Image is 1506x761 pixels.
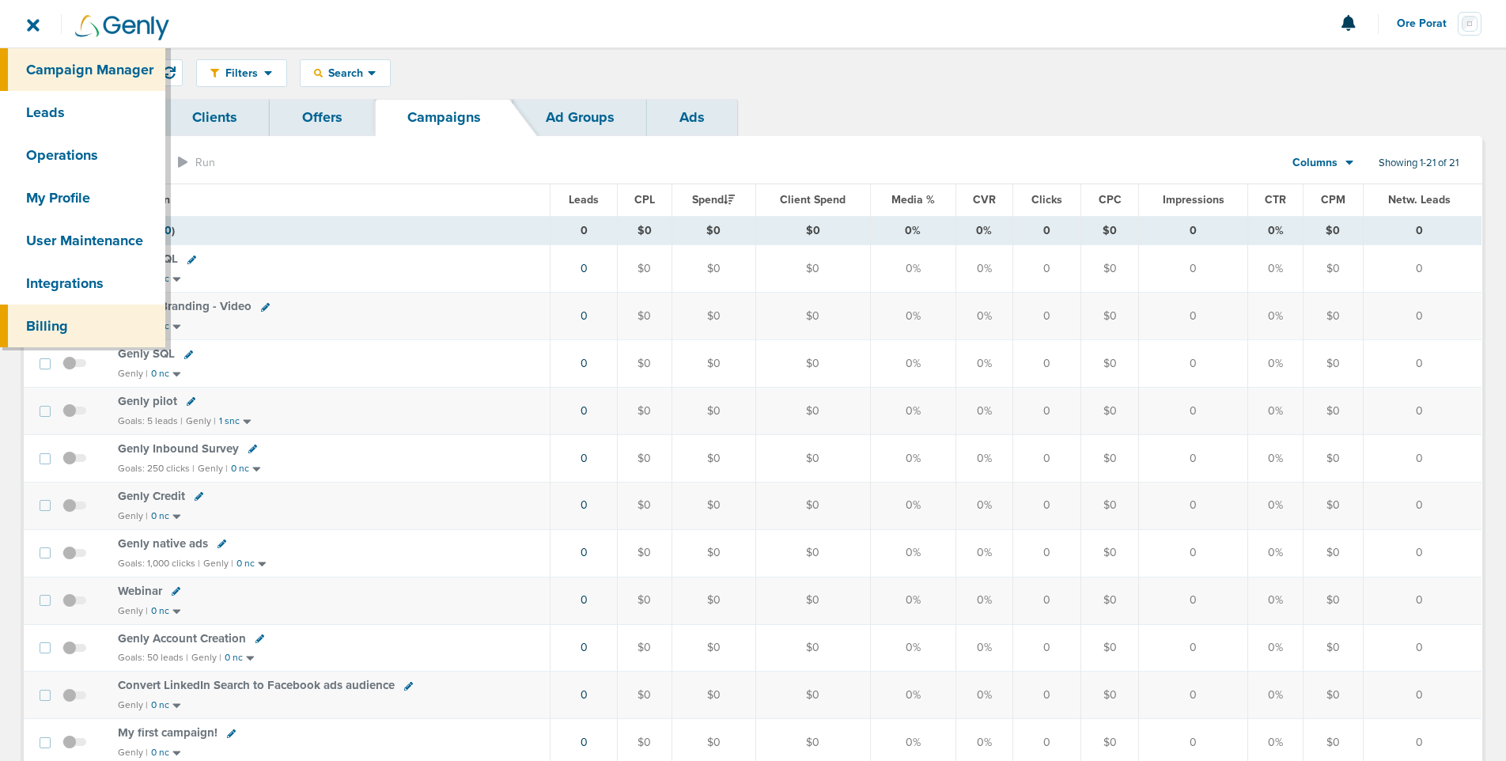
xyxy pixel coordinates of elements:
[75,15,169,40] img: Genly
[1138,216,1248,245] td: 0
[118,725,218,740] span: My first campaign!
[672,624,755,672] td: $0
[118,699,148,710] small: Genly |
[1304,482,1363,529] td: $0
[1304,577,1363,624] td: $0
[581,262,588,275] a: 0
[955,293,1013,340] td: 0%
[617,293,672,340] td: $0
[118,368,148,379] small: Genly |
[617,672,672,719] td: $0
[973,193,996,206] span: CVR
[1013,577,1081,624] td: 0
[672,672,755,719] td: $0
[118,605,148,616] small: Genly |
[672,388,755,435] td: $0
[151,510,169,522] small: 0 nc
[1248,482,1304,529] td: 0%
[118,584,162,598] span: Webinar
[755,482,870,529] td: $0
[551,216,618,245] td: 0
[755,293,870,340] td: $0
[870,434,955,482] td: 0%
[1379,157,1459,170] span: Showing 1-21 of 21
[1138,529,1248,577] td: 0
[1363,216,1481,245] td: 0
[1099,193,1122,206] span: CPC
[203,558,233,569] small: Genly |
[617,482,672,529] td: $0
[1248,216,1304,245] td: 0%
[198,463,228,474] small: Genly |
[755,388,870,435] td: $0
[1363,293,1481,340] td: 0
[1013,340,1081,388] td: 0
[1265,193,1286,206] span: CTR
[118,415,183,427] small: Goals: 5 leads |
[219,415,240,427] small: 1 snc
[672,482,755,529] td: $0
[1248,672,1304,719] td: 0%
[581,404,588,418] a: 0
[165,224,172,237] span: 0
[581,736,588,749] a: 0
[581,688,588,702] a: 0
[1248,245,1304,293] td: 0%
[118,631,246,646] span: Genly Account Creation
[108,216,551,245] td: TOTALS ( )
[118,394,177,408] span: Genly pilot
[1013,672,1081,719] td: 0
[513,99,647,136] a: Ad Groups
[870,482,955,529] td: 0%
[1081,216,1139,245] td: $0
[955,624,1013,672] td: 0%
[1363,434,1481,482] td: 0
[1363,245,1481,293] td: 0
[1013,216,1081,245] td: 0
[1081,624,1139,672] td: $0
[118,678,395,692] span: Convert LinkedIn Search to Facebook ads audience
[118,441,239,456] span: Genly Inbound Survey
[581,357,588,370] a: 0
[780,193,846,206] span: Client Spend
[755,672,870,719] td: $0
[118,652,188,664] small: Goals: 50 leads |
[870,388,955,435] td: 0%
[1304,340,1363,388] td: $0
[1248,293,1304,340] td: 0%
[672,577,755,624] td: $0
[870,245,955,293] td: 0%
[1321,193,1345,206] span: CPM
[1248,529,1304,577] td: 0%
[1013,293,1081,340] td: 0
[1138,434,1248,482] td: 0
[1363,624,1481,672] td: 0
[647,99,737,136] a: Ads
[1013,624,1081,672] td: 0
[617,577,672,624] td: $0
[955,340,1013,388] td: 0%
[151,747,169,759] small: 0 nc
[955,577,1013,624] td: 0%
[118,536,208,551] span: Genly native ads
[870,216,955,245] td: 0%
[617,216,672,245] td: $0
[870,624,955,672] td: 0%
[672,529,755,577] td: $0
[755,216,870,245] td: $0
[151,699,169,711] small: 0 nc
[1081,245,1139,293] td: $0
[581,641,588,654] a: 0
[186,415,216,426] small: Genly |
[1138,245,1248,293] td: 0
[955,529,1013,577] td: 0%
[755,577,870,624] td: $0
[1248,577,1304,624] td: 0%
[118,463,195,475] small: Goals: 250 clicks |
[870,340,955,388] td: 0%
[1363,529,1481,577] td: 0
[118,346,175,361] span: Genly SQL
[1248,388,1304,435] td: 0%
[1013,482,1081,529] td: 0
[1248,434,1304,482] td: 0%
